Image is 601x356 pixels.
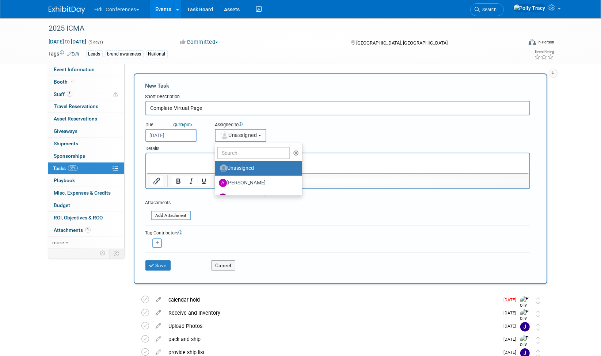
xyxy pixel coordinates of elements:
[529,39,536,45] img: Format-Inperson.png
[146,153,529,173] iframe: Rich Text Area
[53,165,78,171] span: Tasks
[185,176,197,186] button: Italic
[145,101,530,115] input: Name of task or a short description
[479,38,555,49] div: Event Format
[54,227,91,233] span: Attachments
[520,335,531,355] img: Polly Tracy
[215,122,303,129] div: Assigned to
[48,150,124,162] a: Sponsorships
[48,175,124,187] a: Playbook
[219,162,295,174] label: Unassigned
[54,177,75,183] span: Playbook
[172,122,194,128] a: Quickpick
[197,176,210,186] button: Underline
[113,91,118,98] span: Potential Scheduling Conflict -- at least one attendee is tagged in another overlapping event.
[513,4,546,12] img: Polly Tracy
[48,113,124,125] a: Asset Reservations
[470,3,504,16] a: Search
[54,91,72,97] span: Staff
[145,122,204,129] div: Due
[54,153,85,159] span: Sponsorships
[46,22,511,35] div: 2025 ICMA
[152,336,165,342] a: edit
[520,322,530,332] img: Johnny Nguyen
[152,349,165,356] a: edit
[219,192,295,203] label: [PERSON_NAME]
[54,202,71,208] span: Budget
[48,199,124,211] a: Budget
[534,50,554,54] div: Event Rating
[145,82,530,90] div: New Task
[215,129,267,142] button: Unassigned
[220,132,257,138] span: Unassigned
[217,147,290,159] input: Search
[537,39,554,45] div: In-Person
[68,51,80,57] a: Edit
[504,324,520,329] span: [DATE]
[71,80,75,84] i: Booth reservation complete
[211,260,235,271] button: Cancel
[54,128,78,134] span: Giveaways
[174,122,185,127] i: Quick
[54,141,79,146] span: Shipments
[48,76,124,88] a: Booth
[54,116,98,122] span: Asset Reservations
[54,190,111,196] span: Misc. Expenses & Credits
[48,224,124,236] a: Attachments9
[165,333,499,345] div: pack and ship
[105,50,144,58] div: brand awareness
[48,187,124,199] a: Misc. Expenses & Credits
[146,50,168,58] div: National
[537,337,540,344] i: Move task
[480,7,497,12] span: Search
[165,307,499,319] div: Receive and Inventory
[165,320,499,332] div: Upload Photos
[537,324,540,330] i: Move task
[152,323,165,329] a: edit
[68,165,78,171] span: 58%
[48,162,124,175] a: Tasks58%
[67,91,72,97] span: 5
[152,310,165,316] a: edit
[520,309,531,328] img: Polly Tracy
[537,297,540,304] i: Move task
[152,296,165,303] a: edit
[520,296,531,315] img: Polly Tracy
[85,227,91,233] span: 9
[504,297,520,302] span: [DATE]
[54,66,95,72] span: Event Information
[172,176,184,186] button: Bold
[145,229,530,236] div: Tag Contributors
[54,215,103,221] span: ROI, Objectives & ROO
[165,294,499,306] div: calendar hold
[145,260,171,271] button: Save
[220,164,228,172] img: Unassigned-User-Icon.png
[48,100,124,112] a: Travel Reservations
[145,142,530,153] div: Details
[504,337,520,342] span: [DATE]
[504,350,520,355] span: [DATE]
[49,6,85,14] img: ExhibitDay
[86,50,103,58] div: Leads
[151,176,163,186] button: Insert/edit link
[54,79,76,85] span: Booth
[48,138,124,150] a: Shipments
[48,88,124,100] a: Staff5
[48,125,124,137] a: Giveaways
[88,40,103,45] span: (5 days)
[504,310,520,315] span: [DATE]
[145,200,191,206] div: Attachments
[219,177,295,189] label: [PERSON_NAME]
[145,129,197,142] input: Due Date
[145,93,530,101] div: Short Description
[53,240,64,245] span: more
[356,40,448,46] span: [GEOGRAPHIC_DATA], [GEOGRAPHIC_DATA]
[48,237,124,249] a: more
[219,179,227,187] img: A.jpg
[48,64,124,76] a: Event Information
[54,103,99,109] span: Travel Reservations
[49,38,87,45] span: [DATE] [DATE]
[48,212,124,224] a: ROI, Objectives & ROO
[178,38,221,46] button: Committed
